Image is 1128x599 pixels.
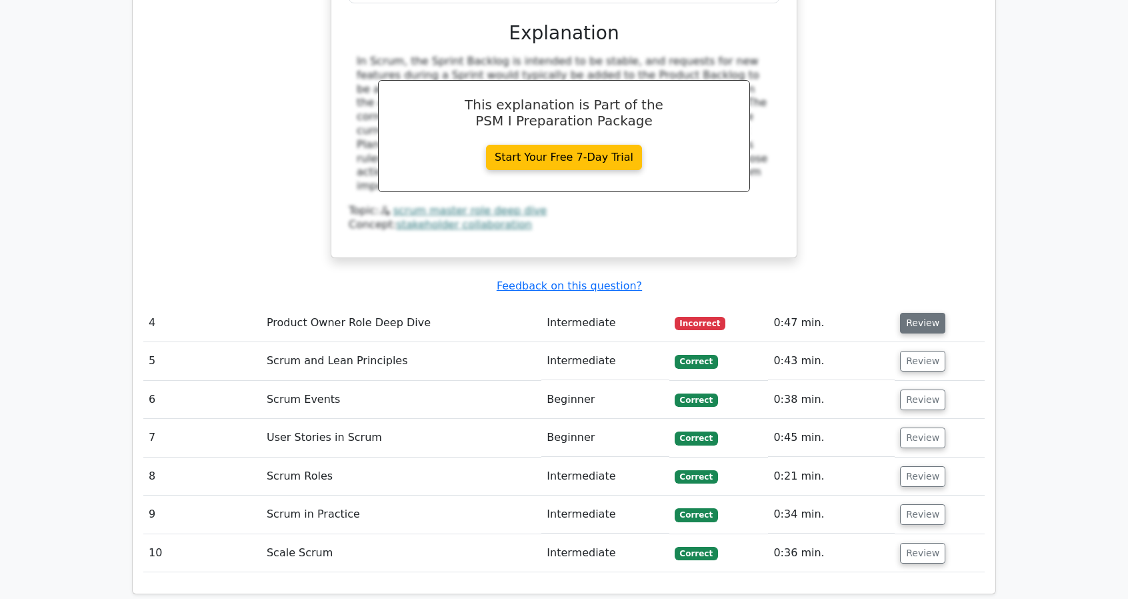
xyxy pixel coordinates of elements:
span: Correct [675,547,718,560]
td: 0:38 min. [768,381,895,419]
td: 7 [143,419,261,457]
td: Scrum Events [261,381,541,419]
td: 6 [143,381,261,419]
td: 10 [143,534,261,572]
span: Correct [675,508,718,522]
td: 9 [143,496,261,534]
button: Review [900,504,945,525]
button: Review [900,428,945,448]
td: Scrum and Lean Principles [261,342,541,380]
td: Beginner [541,419,669,457]
td: Intermediate [541,534,669,572]
td: 0:36 min. [768,534,895,572]
a: Start Your Free 7-Day Trial [486,145,642,170]
td: 8 [143,458,261,496]
td: Intermediate [541,458,669,496]
div: In Scrum, the Sprint Backlog is intended to be stable, and requests for new features during a Spr... [357,55,771,193]
td: Product Owner Role Deep Dive [261,304,541,342]
span: Correct [675,470,718,484]
button: Review [900,466,945,487]
span: Correct [675,394,718,407]
td: 0:47 min. [768,304,895,342]
td: 4 [143,304,261,342]
td: 0:45 min. [768,419,895,457]
td: Intermediate [541,496,669,534]
td: 5 [143,342,261,380]
td: Beginner [541,381,669,419]
button: Review [900,390,945,410]
button: Review [900,351,945,372]
a: stakeholder collaboration [397,218,532,231]
span: Incorrect [675,317,726,330]
td: 0:43 min. [768,342,895,380]
td: Scrum Roles [261,458,541,496]
td: 0:21 min. [768,458,895,496]
td: 0:34 min. [768,496,895,534]
a: scrum master role deep dive [393,204,547,217]
h3: Explanation [357,22,771,45]
a: Feedback on this question? [497,279,642,292]
button: Review [900,543,945,564]
div: Concept: [349,218,779,232]
td: Scrum in Practice [261,496,541,534]
td: User Stories in Scrum [261,419,541,457]
span: Correct [675,355,718,368]
td: Scale Scrum [261,534,541,572]
button: Review [900,313,945,334]
td: Intermediate [541,304,669,342]
td: Intermediate [541,342,669,380]
span: Correct [675,432,718,445]
div: Topic: [349,204,779,218]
